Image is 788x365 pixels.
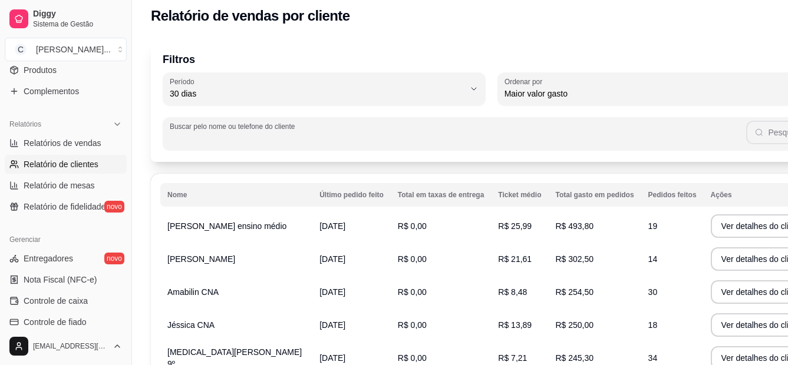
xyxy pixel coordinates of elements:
[648,254,658,264] span: 14
[170,121,299,131] label: Buscar pelo nome ou telefone do cliente
[641,183,704,207] th: Pedidos feitos
[167,320,215,330] span: Jéssica CNA
[33,341,108,351] span: [EMAIL_ADDRESS][DOMAIN_NAME]
[5,82,127,101] a: Complementos
[151,6,350,25] h2: Relatório de vendas por cliente
[167,221,286,231] span: [PERSON_NAME] ensino médio
[398,353,427,363] span: R$ 0,00
[398,320,427,330] span: R$ 0,00
[5,155,127,174] a: Relatório de clientes
[33,19,122,29] span: Sistema de Gestão
[5,291,127,310] a: Controle de caixa
[24,85,79,97] span: Complementos
[5,249,127,268] a: Entregadoresnovo
[555,320,594,330] span: R$ 250,00
[170,132,746,144] input: Buscar pelo nome ou telefone do cliente
[163,72,486,105] button: Período30 dias
[170,88,464,99] span: 30 dias
[24,316,87,328] span: Controle de fiado
[5,134,127,152] a: Relatórios de vendas
[505,77,546,87] label: Ordenar por
[167,254,235,264] span: [PERSON_NAME]
[24,295,88,307] span: Controle de caixa
[24,253,73,264] span: Entregadores
[648,221,658,231] span: 19
[33,9,122,19] span: Diggy
[498,221,532,231] span: R$ 25,99
[555,254,594,264] span: R$ 302,50
[5,38,127,61] button: Select a team
[498,320,532,330] span: R$ 13,89
[5,313,127,331] a: Controle de fiado
[398,287,427,297] span: R$ 0,00
[15,44,27,55] span: C
[648,320,658,330] span: 18
[170,77,198,87] label: Período
[24,201,105,213] span: Relatório de fidelidade
[5,5,127,33] a: DiggySistema de Gestão
[319,353,345,363] span: [DATE]
[24,180,95,191] span: Relatório de mesas
[319,320,345,330] span: [DATE]
[24,274,97,286] span: Nota Fiscal (NFC-e)
[398,221,427,231] span: R$ 0,00
[5,270,127,289] a: Nota Fiscal (NFC-e)
[312,183,391,207] th: Último pedido feito
[498,254,532,264] span: R$ 21,61
[160,183,312,207] th: Nome
[555,221,594,231] span: R$ 493,80
[5,176,127,195] a: Relatório de mesas
[648,353,658,363] span: 34
[5,197,127,216] a: Relatório de fidelidadenovo
[5,332,127,360] button: [EMAIL_ADDRESS][DOMAIN_NAME]
[319,287,345,297] span: [DATE]
[555,353,594,363] span: R$ 245,30
[498,353,527,363] span: R$ 7,21
[319,254,345,264] span: [DATE]
[5,230,127,249] div: Gerenciar
[5,61,127,79] a: Produtos
[24,137,101,149] span: Relatórios de vendas
[648,287,658,297] span: 30
[36,44,111,55] div: [PERSON_NAME] ...
[555,287,594,297] span: R$ 254,50
[319,221,345,231] span: [DATE]
[391,183,492,207] th: Total em taxas de entrega
[167,287,219,297] span: Amabilin CNA
[398,254,427,264] span: R$ 0,00
[24,158,98,170] span: Relatório de clientes
[24,64,57,76] span: Produtos
[491,183,548,207] th: Ticket médio
[498,287,527,297] span: R$ 8,48
[548,183,641,207] th: Total gasto em pedidos
[9,120,41,129] span: Relatórios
